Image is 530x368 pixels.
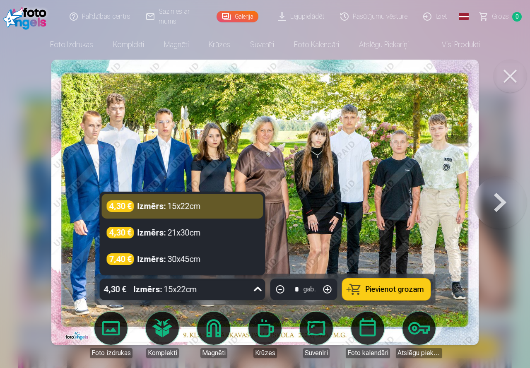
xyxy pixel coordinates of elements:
[100,279,130,300] div: 4,30 €
[240,33,284,56] a: Suvenīri
[200,348,227,358] div: Magnēti
[396,312,442,358] a: Atslēgu piekariņi
[137,200,166,212] strong: Izmērs :
[344,312,391,358] a: Foto kalendāri
[154,33,199,56] a: Magnēti
[512,12,522,22] span: 0
[303,348,330,358] div: Suvenīri
[342,279,431,300] button: Pievienot grozam
[107,253,134,265] div: 7,40 €
[366,286,424,293] span: Pievienot grozam
[139,312,185,358] a: Komplekti
[396,348,442,358] div: Atslēgu piekariņi
[137,227,166,238] strong: Izmērs :
[137,253,201,265] div: 30x45cm
[253,348,277,358] div: Krūzes
[103,33,154,56] a: Komplekti
[284,33,349,56] a: Foto kalendāri
[88,312,134,358] a: Foto izdrukas
[134,279,197,300] div: 15x22cm
[107,200,134,212] div: 4,30 €
[137,253,166,265] strong: Izmērs :
[137,227,201,238] div: 21x30cm
[349,33,419,56] a: Atslēgu piekariņi
[293,312,340,358] a: Suvenīri
[137,200,201,212] div: 15x22cm
[90,348,132,358] div: Foto izdrukas
[304,284,316,294] div: gab.
[492,12,509,22] span: Grozs
[134,284,162,295] strong: Izmērs :
[199,33,240,56] a: Krūzes
[107,227,134,238] div: 4,30 €
[146,348,179,358] div: Komplekti
[190,312,237,358] a: Magnēti
[419,33,490,56] a: Visi produkti
[242,312,288,358] a: Krūzes
[40,33,103,56] a: Foto izdrukas
[217,11,258,22] a: Galerija
[3,3,51,30] img: /fa1
[346,348,390,358] div: Foto kalendāri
